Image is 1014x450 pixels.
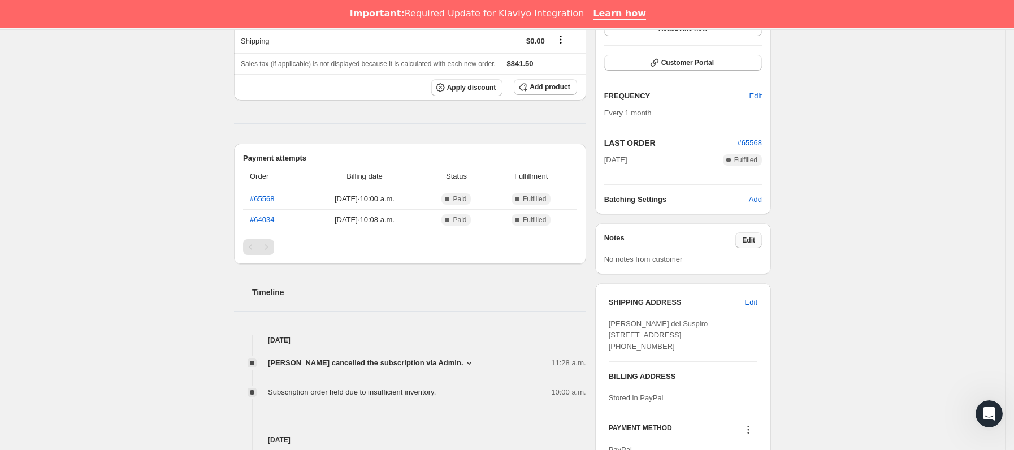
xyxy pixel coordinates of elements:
div: Required Update for Klaviyo Integration [350,8,584,19]
iframe: Intercom live chat [976,400,1003,427]
span: Edit [749,90,762,102]
button: Customer Portal [604,55,762,71]
button: Apply discount [431,79,503,96]
a: Learn how [593,8,646,20]
span: Paid [453,215,466,224]
span: Fulfillment [492,171,570,182]
h2: Payment attempts [243,153,577,164]
span: No notes from customer [604,255,683,263]
span: Edit [745,297,757,308]
button: Add product [514,79,577,95]
h3: PAYMENT METHOD [609,423,672,439]
span: [PERSON_NAME] cancelled the subscription via Admin. [268,357,463,369]
h4: [DATE] [234,434,586,445]
span: [DATE] [604,154,627,166]
button: #65568 [738,137,762,149]
h2: FREQUENCY [604,90,749,102]
span: Stored in PayPal [609,393,664,402]
span: Customer Portal [661,58,714,67]
button: Shipping actions [552,33,570,46]
span: Add product [530,83,570,92]
span: Every 1 month [604,109,652,117]
h2: Timeline [252,287,586,298]
span: [DATE] · 10:00 a.m. [309,193,421,205]
span: 10:00 a.m. [551,387,586,398]
span: Edit [742,236,755,245]
button: Edit [735,232,762,248]
h3: BILLING ADDRESS [609,371,757,382]
button: Edit [743,87,769,105]
span: $841.50 [507,59,534,68]
span: [PERSON_NAME] del Suspiro [STREET_ADDRESS] [PHONE_NUMBER] [609,319,708,351]
h3: SHIPPING ADDRESS [609,297,745,308]
button: Edit [738,293,764,311]
th: Shipping [234,28,387,53]
button: Add [742,191,769,209]
a: #65568 [738,139,762,147]
b: Important: [350,8,405,19]
h3: Notes [604,232,736,248]
span: Fulfilled [523,215,546,224]
span: Paid [453,194,466,204]
span: Sales tax (if applicable) is not displayed because it is calculated with each new order. [241,60,496,68]
nav: Paginación [243,239,577,255]
span: Add [749,194,762,205]
h4: [DATE] [234,335,586,346]
span: Apply discount [447,83,496,92]
span: Fulfilled [734,155,757,165]
th: Order [243,164,305,189]
span: [DATE] · 10:08 a.m. [309,214,421,226]
button: [PERSON_NAME] cancelled the subscription via Admin. [268,357,475,369]
span: $0.00 [526,37,545,45]
h2: LAST ORDER [604,137,738,149]
span: Status [427,171,485,182]
span: 11:28 a.m. [551,357,586,369]
a: #64034 [250,215,274,224]
span: Subscription order held due to insufficient inventory. [268,388,436,396]
h6: Batching Settings [604,194,749,205]
span: Billing date [309,171,421,182]
a: #65568 [250,194,274,203]
span: Fulfilled [523,194,546,204]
